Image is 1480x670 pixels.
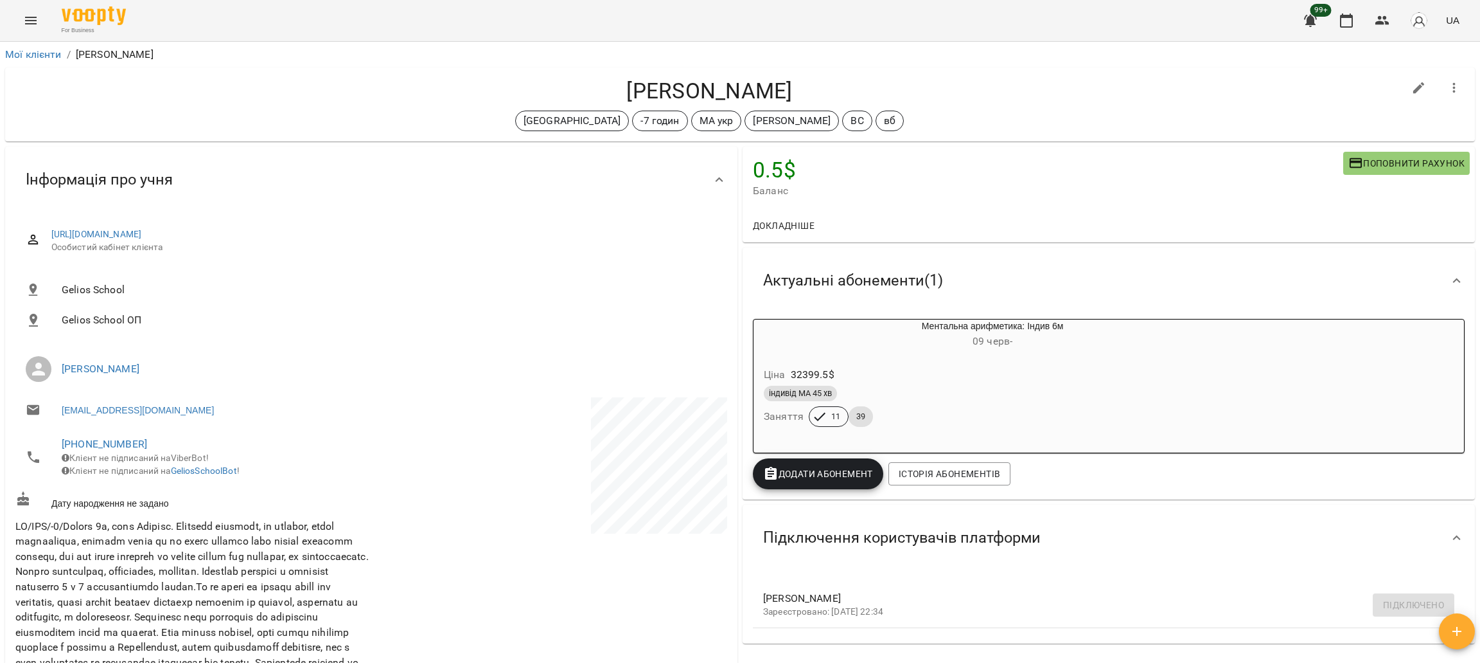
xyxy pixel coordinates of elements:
span: Клієнт не підписаний на ViberBot! [62,453,209,463]
p: [PERSON_NAME] [76,47,154,62]
span: Підключення користувачів платформи [763,528,1041,548]
div: -7 годин [632,111,687,131]
div: Актуальні абонементи(1) [743,248,1475,314]
img: avatar_s.png [1410,12,1428,30]
span: Актуальні абонементи ( 1 ) [763,271,943,291]
span: Історія абонементів [899,466,1000,482]
a: GeliosSchoolBot [171,466,237,476]
button: Ментальна арифметика: Індив 6м09 черв- Ціна32399.5$індивід МА 45 хвЗаняття1139 [753,320,1170,442]
a: [URL][DOMAIN_NAME] [51,229,142,239]
p: Зареєстровано: [DATE] 22:34 [763,606,1434,619]
a: Мої клієнти [5,48,62,60]
span: Додати Абонемент [763,466,873,482]
button: Докладніше [748,214,820,237]
button: Поповнити рахунок [1343,152,1470,175]
h6: Заняття [764,408,804,426]
div: Інформація про учня [5,147,737,213]
a: [PERSON_NAME] [62,363,139,375]
div: ВС [842,111,872,131]
h6: Ціна [764,366,786,384]
span: 09 черв - [973,335,1012,347]
span: Поповнити рахунок [1348,156,1465,171]
button: Додати Абонемент [753,458,883,489]
p: [PERSON_NAME] [753,113,831,129]
span: Інформація про учня [26,170,173,190]
li: / [67,47,71,62]
div: МА укр [691,111,742,131]
button: UA [1441,8,1465,32]
h4: 0.5 $ [753,157,1343,183]
div: Підключення користувачів платформи [743,505,1475,571]
h4: [PERSON_NAME] [15,78,1404,104]
span: UA [1446,14,1459,27]
span: індивід МА 45 хв [764,388,837,399]
span: Докладніше [753,218,815,233]
div: Ментальна арифметика: Індив 6м [753,320,815,350]
span: Gelios School ОП [62,312,717,328]
div: вб [876,111,904,131]
span: 99+ [1310,4,1332,17]
div: Дату народження не задано [13,489,371,512]
p: ВС [850,113,863,129]
div: [GEOGRAPHIC_DATA] [515,111,630,131]
span: Особистий кабінет клієнта [51,241,717,254]
span: For Business [62,26,126,35]
p: вб [884,113,895,129]
span: 39 [849,411,873,422]
button: Menu [15,5,46,36]
nav: breadcrumb [5,47,1475,62]
div: [PERSON_NAME] [744,111,839,131]
p: [GEOGRAPHIC_DATA] [524,113,621,129]
button: Історія абонементів [888,462,1010,485]
span: [PERSON_NAME] [763,591,1434,606]
div: Ментальна арифметика: Індив 6м [815,320,1170,350]
span: Gelios School [62,282,717,298]
p: МА укр [700,113,734,129]
a: [EMAIL_ADDRESS][DOMAIN_NAME] [62,404,214,417]
p: -7 годин [640,113,679,129]
span: 11 [824,411,848,422]
p: 32399.5 $ [791,367,834,383]
a: [PHONE_NUMBER] [62,438,147,450]
span: Баланс [753,183,1343,199]
span: Клієнт не підписаний на ! [62,466,240,476]
img: Voopty Logo [62,6,126,25]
